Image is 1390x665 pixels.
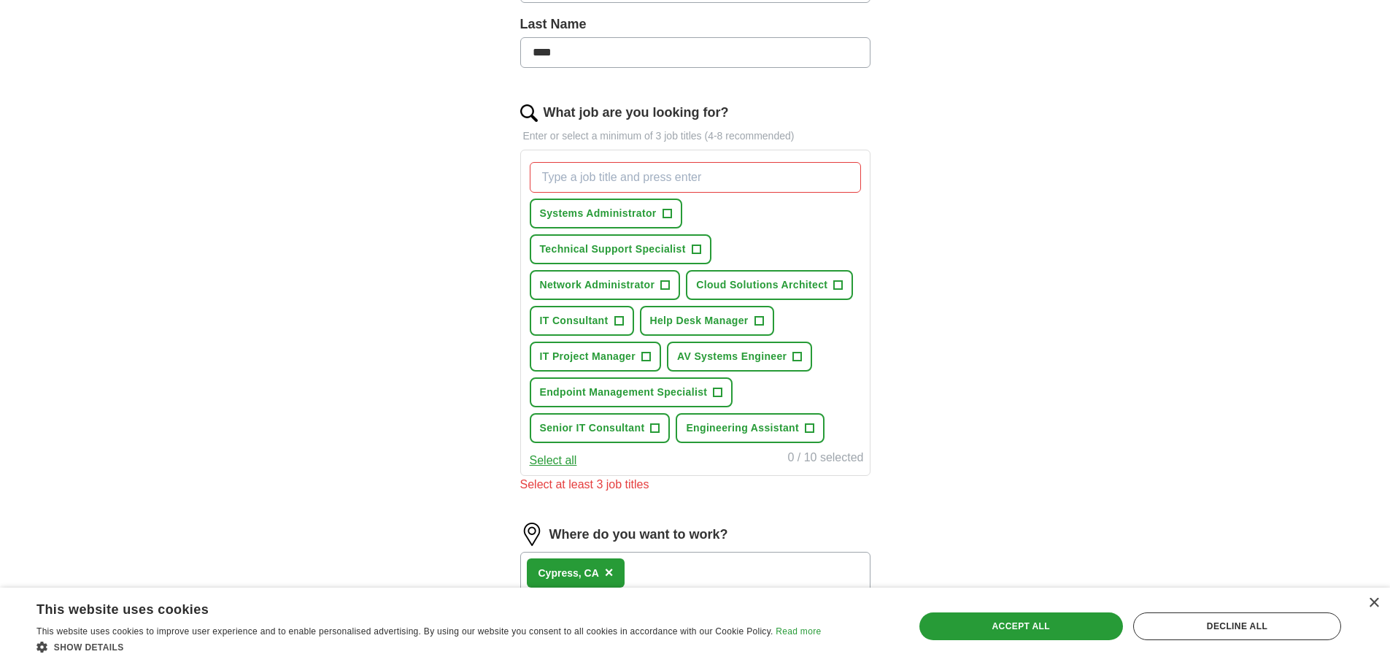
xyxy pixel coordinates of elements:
input: Type a job title and press enter [530,162,861,193]
button: Cloud Solutions Architect [686,270,853,300]
img: search.png [520,104,538,122]
span: IT Consultant [540,313,609,328]
button: Senior IT Consultant [530,413,671,443]
button: Select all [530,452,577,469]
span: Senior IT Consultant [540,420,645,436]
label: Where do you want to work? [549,525,728,545]
button: Network Administrator [530,270,681,300]
div: Select at least 3 job titles [520,476,870,493]
button: × [605,562,614,584]
div: Decline all [1133,612,1341,640]
span: × [605,564,614,580]
button: AV Systems Engineer [667,342,812,372]
label: What job are you looking for? [544,103,729,123]
span: Help Desk Manager [650,313,749,328]
div: This website uses cookies [36,596,784,618]
button: Endpoint Management Specialist [530,377,733,407]
a: Read more, opens a new window [776,626,821,637]
button: IT Project Manager [530,342,662,372]
span: Technical Support Specialist [540,242,686,257]
button: Systems Administrator [530,199,682,228]
label: Last Name [520,15,870,34]
span: IT Project Manager [540,349,636,364]
p: Enter or select a minimum of 3 job titles (4-8 recommended) [520,128,870,144]
button: Engineering Assistant [676,413,825,443]
span: This website uses cookies to improve user experience and to enable personalised advertising. By u... [36,626,773,637]
div: Accept all [919,612,1123,640]
div: 0 / 10 selected [787,449,863,469]
div: Close [1368,598,1379,609]
span: Engineering Assistant [686,420,799,436]
button: Help Desk Manager [640,306,774,336]
span: Show details [54,642,124,653]
button: IT Consultant [530,306,634,336]
strong: Cypress, C [538,567,592,579]
span: Systems Administrator [540,206,657,221]
div: Show details [36,639,821,654]
div: A [538,566,599,581]
button: Technical Support Specialist [530,234,711,264]
span: AV Systems Engineer [677,349,787,364]
span: Network Administrator [540,277,655,293]
span: Cloud Solutions Architect [696,277,827,293]
span: Endpoint Management Specialist [540,385,708,400]
img: location.png [520,523,544,546]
